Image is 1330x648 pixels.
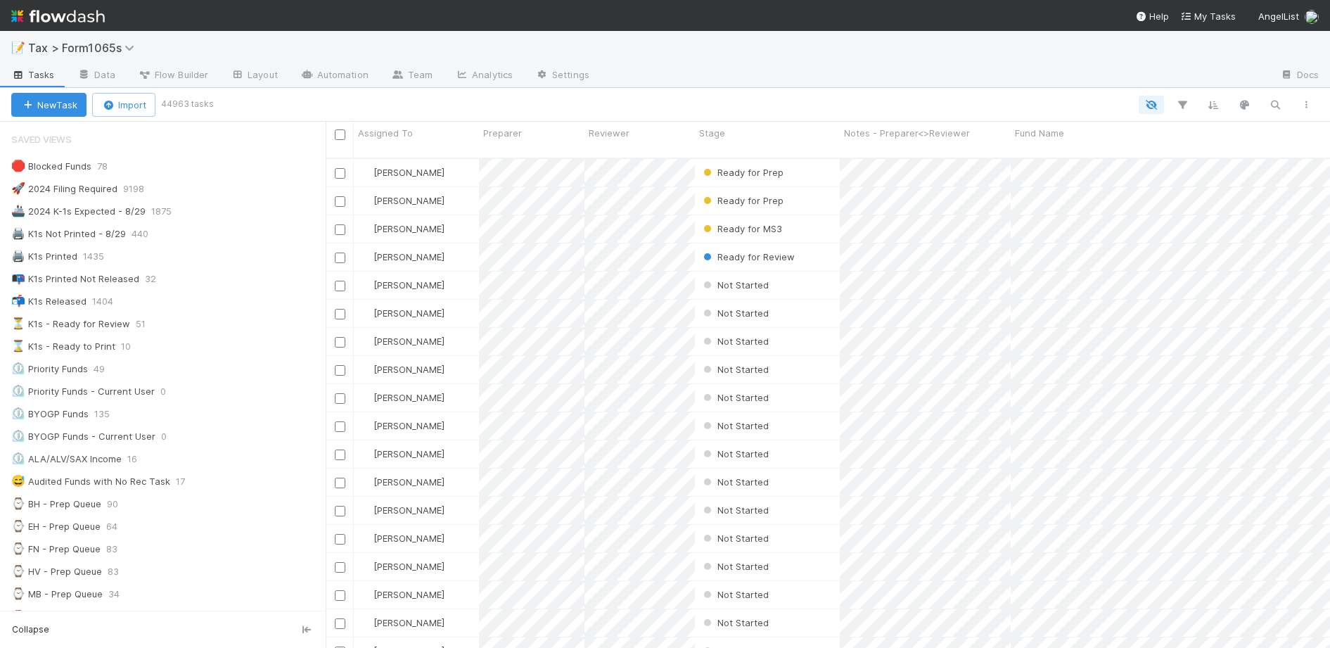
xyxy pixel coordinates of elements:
[701,587,769,602] div: Not Started
[360,307,371,319] img: avatar_d45d11ee-0024-4901-936f-9df0a9cc3b4e.png
[701,448,769,459] span: Not Started
[701,251,795,262] span: Ready for Review
[359,250,445,264] div: [PERSON_NAME]
[289,65,380,87] a: Automation
[11,362,25,374] span: ⏲️
[335,196,345,207] input: Toggle Row Selected
[11,430,25,442] span: ⏲️
[118,608,149,625] span: 239
[359,419,445,433] div: [PERSON_NAME]
[127,450,151,468] span: 16
[373,195,445,206] span: [PERSON_NAME]
[701,364,769,375] span: Not Started
[360,364,371,375] img: avatar_d45d11ee-0024-4901-936f-9df0a9cc3b4e.png
[145,270,170,288] span: 32
[136,315,160,333] span: 51
[701,420,769,431] span: Not Started
[701,334,769,348] div: Not Started
[701,589,769,600] span: Not Started
[335,450,345,460] input: Toggle Row Selected
[444,65,524,87] a: Analytics
[11,317,25,329] span: ⏳
[106,518,132,535] span: 64
[844,126,970,140] span: Notes - Preparer<>Reviewer
[360,223,371,234] img: avatar_e41e7ae5-e7d9-4d8d-9f56-31b0d7a2f4fd.png
[335,365,345,376] input: Toggle Row Selected
[360,392,371,403] img: avatar_d45d11ee-0024-4901-936f-9df0a9cc3b4e.png
[83,248,118,265] span: 1435
[360,504,371,516] img: avatar_d45d11ee-0024-4901-936f-9df0a9cc3b4e.png
[701,250,795,264] div: Ready for Review
[11,4,105,28] img: logo-inverted-e16ddd16eac7371096b0.svg
[359,334,445,348] div: [PERSON_NAME]
[360,476,371,488] img: avatar_d45d11ee-0024-4901-936f-9df0a9cc3b4e.png
[11,385,25,397] span: ⏲️
[161,428,181,445] span: 0
[11,383,155,400] div: Priority Funds - Current User
[160,383,180,400] span: 0
[701,559,769,573] div: Not Started
[335,506,345,516] input: Toggle Row Selected
[11,227,25,239] span: 🖨️
[11,225,126,243] div: K1s Not Printed - 8/29
[1180,11,1236,22] span: My Tasks
[1135,9,1169,23] div: Help
[701,306,769,320] div: Not Started
[1015,126,1064,140] span: Fund Name
[373,420,445,431] span: [PERSON_NAME]
[11,497,25,509] span: ⌚
[219,65,289,87] a: Layout
[373,589,445,600] span: [PERSON_NAME]
[359,362,445,376] div: [PERSON_NAME]
[701,165,784,179] div: Ready for Prep
[359,475,445,489] div: [PERSON_NAME]
[11,205,25,217] span: 🚢
[701,504,769,516] span: Not Started
[701,419,769,433] div: Not Started
[373,251,445,262] span: [PERSON_NAME]
[11,248,77,265] div: K1s Printed
[701,193,784,208] div: Ready for Prep
[360,561,371,572] img: avatar_d45d11ee-0024-4901-936f-9df0a9cc3b4e.png
[121,338,145,355] span: 10
[360,336,371,347] img: avatar_d45d11ee-0024-4901-936f-9df0a9cc3b4e.png
[11,360,88,378] div: Priority Funds
[359,193,445,208] div: [PERSON_NAME]
[11,158,91,175] div: Blocked Funds
[373,167,445,178] span: [PERSON_NAME]
[701,503,769,517] div: Not Started
[11,587,25,599] span: ⌚
[373,307,445,319] span: [PERSON_NAME]
[359,559,445,573] div: [PERSON_NAME]
[373,561,445,572] span: [PERSON_NAME]
[360,167,371,178] img: avatar_e41e7ae5-e7d9-4d8d-9f56-31b0d7a2f4fd.png
[106,540,132,558] span: 83
[701,362,769,376] div: Not Started
[701,278,769,292] div: Not Started
[11,295,25,307] span: 📬
[360,279,371,291] img: avatar_d45d11ee-0024-4901-936f-9df0a9cc3b4e.png
[335,309,345,319] input: Toggle Row Selected
[11,542,25,554] span: ⌚
[1258,11,1299,22] span: AngelList
[335,562,345,573] input: Toggle Row Selected
[335,337,345,348] input: Toggle Row Selected
[11,180,117,198] div: 2024 Filing Required
[11,315,130,333] div: K1s - Ready for Review
[373,448,445,459] span: [PERSON_NAME]
[335,478,345,488] input: Toggle Row Selected
[11,272,25,284] span: 📭
[1305,10,1319,24] img: avatar_45ea4894-10ca-450f-982d-dabe3bd75b0b.png
[359,278,445,292] div: [PERSON_NAME]
[92,93,155,117] button: Import
[359,587,445,602] div: [PERSON_NAME]
[11,452,25,464] span: ⏲️
[701,223,782,234] span: Ready for MS3
[360,448,371,459] img: avatar_d45d11ee-0024-4901-936f-9df0a9cc3b4e.png
[11,42,25,53] span: 📝
[11,68,55,82] span: Tasks
[11,293,87,310] div: K1s Released
[359,165,445,179] div: [PERSON_NAME]
[176,473,199,490] span: 17
[373,476,445,488] span: [PERSON_NAME]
